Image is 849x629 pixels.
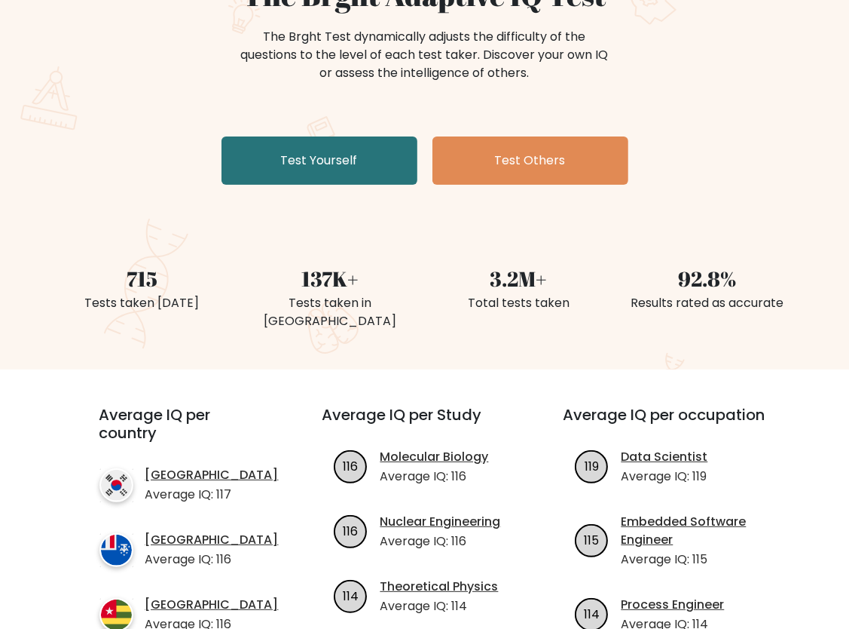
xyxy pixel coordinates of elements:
[621,551,768,569] p: Average IQ: 115
[621,448,707,466] a: Data Scientist
[237,28,613,82] div: The Brght Test dynamically adjusts the difficulty of the questions to the level of each test take...
[99,468,133,502] img: country
[380,468,488,486] p: Average IQ: 116
[380,448,488,466] a: Molecular Biology
[344,457,359,474] text: 116
[145,596,279,614] a: [GEOGRAPHIC_DATA]
[432,137,628,185] a: Test Others
[622,294,793,312] div: Results rated as accurate
[563,406,768,442] h3: Average IQ per occupation
[585,531,600,548] text: 115
[99,533,133,567] img: country
[99,406,268,460] h3: Average IQ per country
[145,531,279,549] a: [GEOGRAPHIC_DATA]
[322,406,527,442] h3: Average IQ per Study
[246,294,416,330] div: Tests taken in [GEOGRAPHIC_DATA]
[221,137,417,185] a: Test Yourself
[622,263,793,294] div: 92.8%
[145,486,279,504] p: Average IQ: 117
[343,587,359,604] text: 114
[246,263,416,294] div: 137K+
[380,578,498,596] a: Theoretical Physics
[380,532,500,551] p: Average IQ: 116
[434,263,604,294] div: 3.2M+
[621,513,768,549] a: Embedded Software Engineer
[380,513,500,531] a: Nuclear Engineering
[145,466,279,484] a: [GEOGRAPHIC_DATA]
[584,605,600,622] text: 114
[585,457,599,474] text: 119
[57,294,228,312] div: Tests taken [DATE]
[434,294,604,312] div: Total tests taken
[344,522,359,539] text: 116
[57,263,228,294] div: 715
[621,596,724,614] a: Process Engineer
[380,597,498,615] p: Average IQ: 114
[145,551,279,569] p: Average IQ: 116
[621,468,707,486] p: Average IQ: 119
